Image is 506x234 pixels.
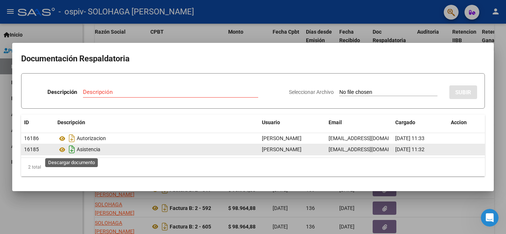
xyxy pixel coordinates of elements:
span: [EMAIL_ADDRESS][DOMAIN_NAME] [329,135,411,141]
span: 16185 [24,146,39,152]
span: Mensajes [99,184,123,190]
datatable-header-cell: ID [21,115,54,130]
i: Descargar documento [67,143,77,155]
span: Descripción [57,119,85,125]
span: Cargado [395,119,415,125]
iframe: Intercom live chat [481,209,499,227]
div: Autorizacion [57,132,256,144]
span: 16186 [24,135,39,141]
span: Accion [451,119,467,125]
div: Envíanos un mensaje [15,106,124,113]
datatable-header-cell: Accion [448,115,485,130]
i: Descargar documento [67,132,77,144]
div: 2 total [21,158,485,176]
span: Usuario [262,119,280,125]
button: Mensajes [74,166,148,196]
span: Seleccionar Archivo [289,89,334,95]
p: Hola! [PERSON_NAME] [15,52,133,78]
span: [EMAIL_ADDRESS][DOMAIN_NAME] [329,146,411,152]
span: [DATE] 11:33 [395,135,425,141]
datatable-header-cell: Cargado [392,115,448,130]
p: Necesitás ayuda? [15,78,133,90]
span: [PERSON_NAME] [262,135,302,141]
p: Descripción [47,88,77,96]
datatable-header-cell: Descripción [54,115,259,130]
span: ID [24,119,29,125]
div: Asistencia [57,143,256,155]
span: [DATE] 11:32 [395,146,425,152]
span: Email [329,119,342,125]
span: [PERSON_NAME] [262,146,302,152]
button: SUBIR [449,85,477,99]
datatable-header-cell: Usuario [259,115,326,130]
span: SUBIR [455,89,471,96]
h2: Documentación Respaldatoria [21,52,485,66]
div: Envíanos un mensaje [7,99,141,120]
datatable-header-cell: Email [326,115,392,130]
div: Cerrar [127,12,141,25]
span: Inicio [29,184,45,190]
